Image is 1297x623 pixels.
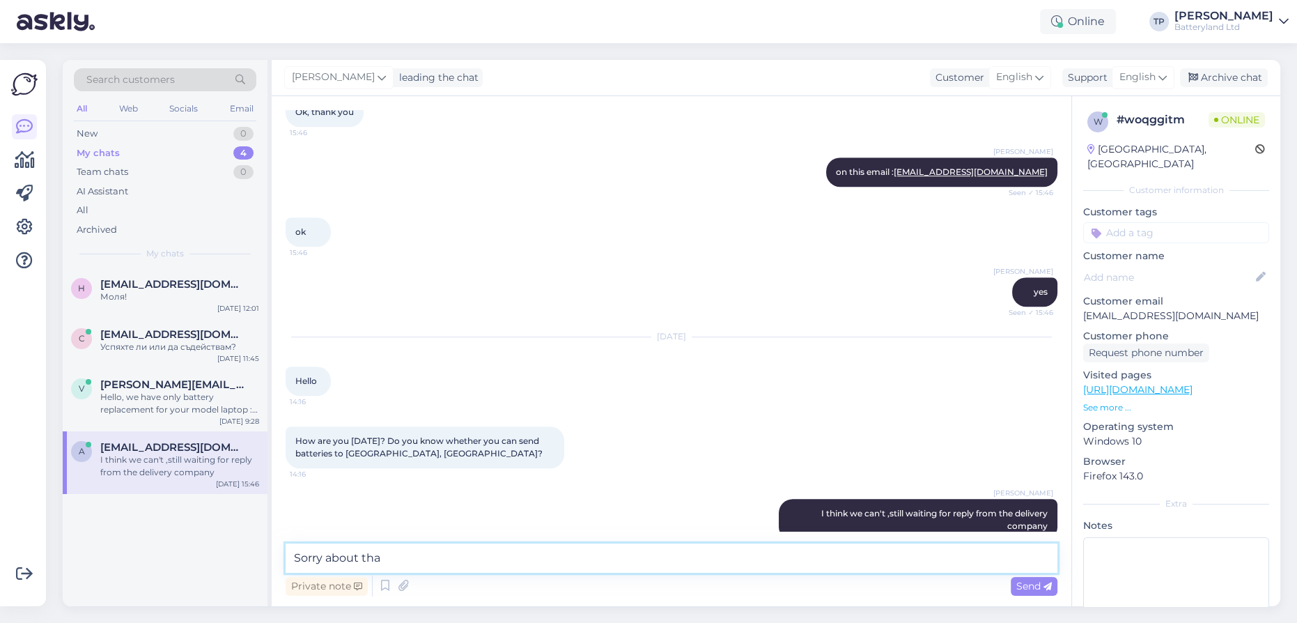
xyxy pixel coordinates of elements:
p: Operating system [1083,420,1269,434]
span: Hello [295,376,317,386]
div: 0 [233,127,254,141]
img: Askly Logo [11,71,38,98]
span: Search customers [86,72,175,87]
div: [DATE] 15:46 [216,479,259,489]
span: hristian.kostov@gmail.com [100,278,245,291]
span: v [79,383,84,394]
span: Ok, thank you [295,107,354,117]
span: 14:16 [290,469,342,479]
div: Archive chat [1180,68,1268,87]
p: Windows 10 [1083,434,1269,449]
div: AI Assistant [77,185,128,199]
div: New [77,127,98,141]
div: Успяхте ли или да съдействам? [100,341,259,353]
span: cristea1972@yahoo.ca [100,328,245,341]
span: [PERSON_NAME] [993,266,1053,277]
div: Private note [286,577,368,596]
div: My chats [77,146,120,160]
div: Hello, we have only battery replacement for your model laptop : [URL][DOMAIN_NAME] [100,391,259,416]
p: Customer phone [1083,329,1269,344]
span: ok [295,226,306,237]
div: [DATE] 11:45 [217,353,259,364]
div: Request phone number [1083,344,1209,362]
div: leading the chat [394,70,479,85]
p: Customer tags [1083,205,1269,220]
div: [DATE] 9:28 [219,416,259,426]
div: [DATE] [286,330,1057,343]
div: Archived [77,223,117,237]
div: Support [1062,70,1108,85]
p: Customer name [1083,249,1269,263]
p: [EMAIL_ADDRESS][DOMAIN_NAME] [1083,309,1269,323]
span: Online [1209,112,1265,128]
div: [DATE] 12:01 [217,303,259,314]
span: English [1119,70,1156,85]
span: w [1094,116,1103,127]
span: English [996,70,1032,85]
div: All [77,203,88,217]
a: [EMAIL_ADDRESS][DOMAIN_NAME] [894,167,1048,177]
div: Web [116,100,141,118]
div: Email [227,100,256,118]
p: Firefox 143.0 [1083,469,1269,484]
span: [PERSON_NAME] [292,70,375,85]
a: [PERSON_NAME]Batteryland Ltd [1174,10,1289,33]
span: 14:16 [290,397,342,407]
span: victor.posderie@gmail.com [100,378,245,391]
div: Customer information [1083,184,1269,197]
div: Online [1040,9,1116,34]
a: [URL][DOMAIN_NAME] [1083,383,1193,396]
div: 4 [233,146,254,160]
p: Browser [1083,454,1269,469]
span: How are you [DATE]? Do you know whether you can send batteries to [GEOGRAPHIC_DATA], [GEOGRAPHIC_... [295,436,543,459]
div: I think we can't ,still waiting for reply from the delivery company [100,454,259,479]
span: h [78,283,85,293]
span: aalbalat@gmail.com [100,441,245,454]
span: Send [1016,580,1052,592]
div: [GEOGRAPHIC_DATA], [GEOGRAPHIC_DATA] [1087,142,1255,171]
div: 0 [233,165,254,179]
span: Seen ✓ 15:46 [1001,307,1053,318]
div: Team chats [77,165,128,179]
div: # woqggitm [1117,111,1209,128]
div: Моля! [100,291,259,303]
p: Customer email [1083,294,1269,309]
span: c [79,333,85,344]
div: Socials [166,100,201,118]
span: I think we can't ,still waiting for reply from the delivery company [821,508,1050,531]
span: 15:46 [290,128,342,138]
span: yes [1034,286,1048,297]
span: 15:46 [290,247,342,258]
span: My chats [146,247,184,260]
div: [PERSON_NAME] [1174,10,1273,22]
textarea: Sorry about th [286,544,1057,573]
input: Add name [1084,270,1253,285]
span: a [79,446,85,456]
span: [PERSON_NAME] [993,488,1053,498]
div: Batteryland Ltd [1174,22,1273,33]
div: Extra [1083,498,1269,510]
span: [PERSON_NAME] [993,146,1053,157]
p: See more ... [1083,401,1269,414]
div: All [74,100,90,118]
p: Visited pages [1083,368,1269,383]
div: TP [1149,12,1169,31]
input: Add a tag [1083,222,1269,243]
span: Seen ✓ 15:46 [1001,187,1053,198]
p: Notes [1083,518,1269,533]
span: on this email : [836,167,1048,177]
div: Customer [930,70,984,85]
